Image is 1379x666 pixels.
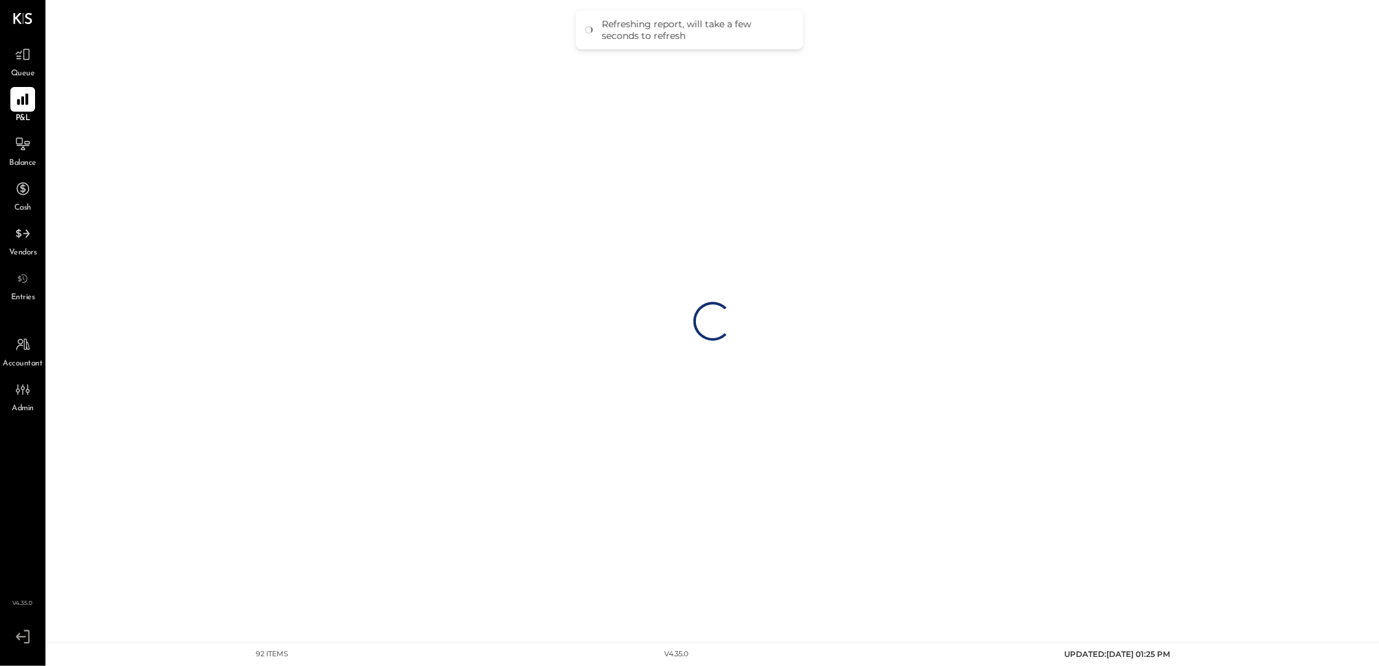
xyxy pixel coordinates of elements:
[256,649,288,660] div: 92 items
[11,68,35,80] span: Queue
[12,403,34,415] span: Admin
[3,358,43,370] span: Accountant
[16,113,31,125] span: P&L
[9,247,37,259] span: Vendors
[14,203,31,214] span: Cash
[1,177,45,214] a: Cash
[1,221,45,259] a: Vendors
[1,332,45,370] a: Accountant
[1064,649,1170,659] span: UPDATED: [DATE] 01:25 PM
[1,132,45,169] a: Balance
[1,266,45,304] a: Entries
[1,87,45,125] a: P&L
[1,377,45,415] a: Admin
[664,649,688,660] div: v 4.35.0
[1,42,45,80] a: Queue
[11,292,35,304] span: Entries
[9,158,36,169] span: Balance
[602,18,790,42] div: Refreshing report, will take a few seconds to refresh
